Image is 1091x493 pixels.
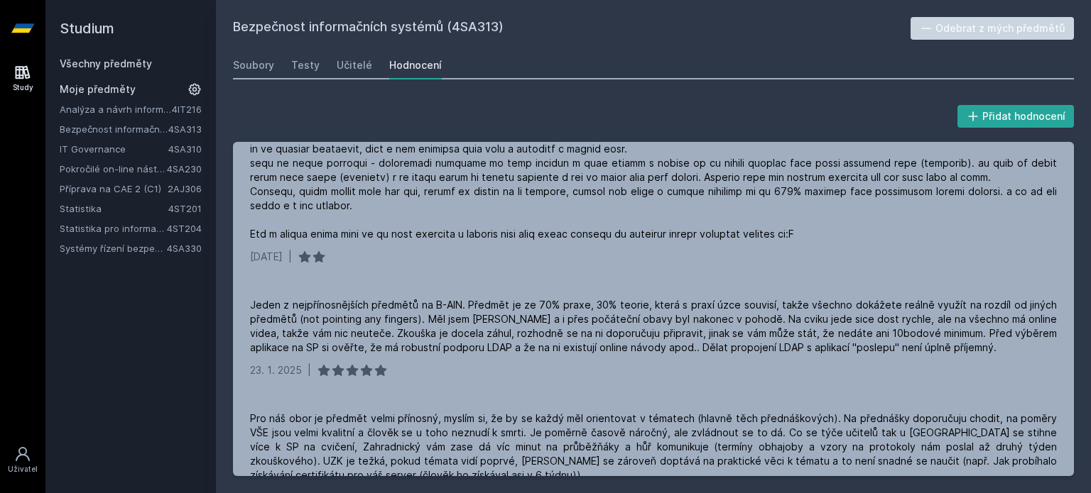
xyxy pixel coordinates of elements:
a: 4IT216 [172,104,202,115]
a: 4SA230 [167,163,202,175]
a: IT Governance [60,142,168,156]
a: Analýza a návrh informačních systémů [60,102,172,116]
div: Pro náš obor je předmět velmi přínosný, myslím si, že by se každý měl orientovat v tématech (hlav... [250,411,1057,482]
span: Moje předměty [60,82,136,96]
div: Uživatel [8,464,38,475]
a: Study [3,57,43,100]
a: 4SA330 [167,243,202,254]
a: Hodnocení [389,51,442,79]
a: 2AJ306 [168,183,202,194]
a: Příprava na CAE 2 (C1) [60,182,168,196]
a: Učitelé [337,51,372,79]
div: Soubory [233,58,274,72]
div: 23. 1. 2025 [250,363,302,377]
div: Hodnocení [389,58,442,72]
a: Uživatel [3,438,43,482]
h2: Bezpečnost informačních systémů (4SA313) [233,17,911,40]
div: loremips dolorsitame consectet ad elits doeius. te in, utlabor etdolo mag aliq enimadm veniamquis... [250,43,1057,241]
a: 4ST204 [167,223,202,234]
a: 4SA313 [168,123,202,135]
a: Statistika pro informatiky [60,221,167,236]
div: [DATE] [250,250,283,264]
a: 4SA310 [168,143,202,155]
div: Jeden z nejpřínosnějších předmětů na B-AIN. Předmět je ze 70% praxe, 30% teorie, která s praxí úz... [250,298,1057,355]
div: Study [13,82,33,93]
a: Systémy řízení bezpečnostních událostí [60,241,167,255]
div: | [288,250,292,264]
div: | [308,363,311,377]
button: Odebrat z mých předmětů [911,17,1075,40]
a: Statistika [60,201,168,216]
a: Všechny předměty [60,57,152,70]
a: Testy [291,51,320,79]
a: Bezpečnost informačních systémů [60,122,168,136]
a: Pokročilé on-line nástroje pro analýzu a zpracování informací [60,162,167,176]
a: 4ST201 [168,203,202,214]
div: Testy [291,58,320,72]
button: Přidat hodnocení [957,105,1075,128]
a: Soubory [233,51,274,79]
div: Učitelé [337,58,372,72]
